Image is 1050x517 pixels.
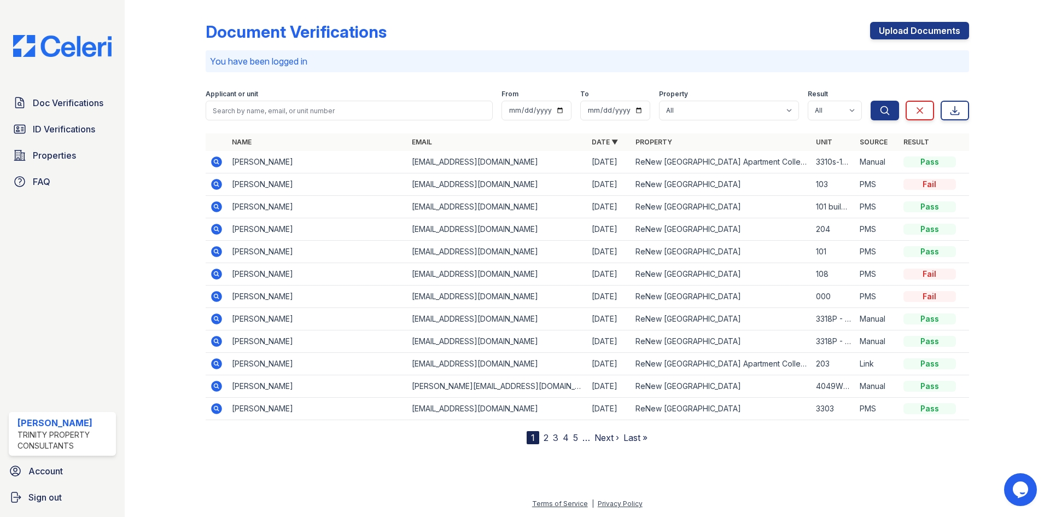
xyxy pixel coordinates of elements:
[227,173,407,196] td: [PERSON_NAME]
[28,464,63,478] span: Account
[407,286,587,308] td: [EMAIL_ADDRESS][DOMAIN_NAME]
[4,486,120,508] a: Sign out
[855,375,899,398] td: Manual
[9,171,116,193] a: FAQ
[227,308,407,330] td: [PERSON_NAME]
[903,138,929,146] a: Result
[903,336,956,347] div: Pass
[631,173,811,196] td: ReNew [GEOGRAPHIC_DATA]
[855,263,899,286] td: PMS
[587,241,631,263] td: [DATE]
[227,286,407,308] td: [PERSON_NAME]
[587,286,631,308] td: [DATE]
[527,431,539,444] div: 1
[407,241,587,263] td: [EMAIL_ADDRESS][DOMAIN_NAME]
[855,218,899,241] td: PMS
[227,263,407,286] td: [PERSON_NAME]
[631,353,811,375] td: ReNew [GEOGRAPHIC_DATA] Apartment Collection
[587,196,631,218] td: [DATE]
[903,403,956,414] div: Pass
[623,432,647,443] a: Last »
[812,330,855,353] td: 3318P - 301
[631,398,811,420] td: ReNew [GEOGRAPHIC_DATA]
[587,173,631,196] td: [DATE]
[855,151,899,173] td: Manual
[573,432,578,443] a: 5
[33,149,76,162] span: Properties
[808,90,828,98] label: Result
[4,35,120,57] img: CE_Logo_Blue-a8612792a0a2168367f1c8372b55b34899dd931a85d93a1a3d3e32e68fde9ad4.png
[532,499,588,508] a: Terms of Service
[9,92,116,114] a: Doc Verifications
[587,375,631,398] td: [DATE]
[4,460,120,482] a: Account
[860,138,888,146] a: Source
[17,416,112,429] div: [PERSON_NAME]
[855,353,899,375] td: Link
[592,138,618,146] a: Date ▼
[587,151,631,173] td: [DATE]
[812,353,855,375] td: 203
[553,432,558,443] a: 3
[501,90,518,98] label: From
[587,353,631,375] td: [DATE]
[903,156,956,167] div: Pass
[855,398,899,420] td: PMS
[407,330,587,353] td: [EMAIL_ADDRESS][DOMAIN_NAME]
[227,375,407,398] td: [PERSON_NAME]
[9,118,116,140] a: ID Verifications
[903,381,956,392] div: Pass
[407,353,587,375] td: [EMAIL_ADDRESS][DOMAIN_NAME]
[587,308,631,330] td: [DATE]
[812,286,855,308] td: 000
[870,22,969,39] a: Upload Documents
[587,330,631,353] td: [DATE]
[407,308,587,330] td: [EMAIL_ADDRESS][DOMAIN_NAME]
[407,151,587,173] td: [EMAIL_ADDRESS][DOMAIN_NAME]
[232,138,252,146] a: Name
[631,330,811,353] td: ReNew [GEOGRAPHIC_DATA]
[855,196,899,218] td: PMS
[28,491,62,504] span: Sign out
[812,173,855,196] td: 103
[594,432,619,443] a: Next ›
[227,353,407,375] td: [PERSON_NAME]
[407,375,587,398] td: [PERSON_NAME][EMAIL_ADDRESS][DOMAIN_NAME]
[227,218,407,241] td: [PERSON_NAME]
[812,375,855,398] td: 4049W - 101
[206,90,258,98] label: Applicant or unit
[903,246,956,257] div: Pass
[812,196,855,218] td: 101 building 4042
[563,432,569,443] a: 4
[407,263,587,286] td: [EMAIL_ADDRESS][DOMAIN_NAME]
[33,175,50,188] span: FAQ
[592,499,594,508] div: |
[816,138,832,146] a: Unit
[812,218,855,241] td: 204
[855,241,899,263] td: PMS
[407,218,587,241] td: [EMAIL_ADDRESS][DOMAIN_NAME]
[812,308,855,330] td: 3318P - 301
[812,151,855,173] td: 3310s-102
[227,196,407,218] td: [PERSON_NAME]
[903,179,956,190] div: Fail
[587,218,631,241] td: [DATE]
[631,151,811,173] td: ReNew [GEOGRAPHIC_DATA] Apartment Collection
[587,263,631,286] td: [DATE]
[598,499,643,508] a: Privacy Policy
[631,286,811,308] td: ReNew [GEOGRAPHIC_DATA]
[1004,473,1039,506] iframe: chat widget
[903,358,956,369] div: Pass
[631,308,811,330] td: ReNew [GEOGRAPHIC_DATA]
[903,313,956,324] div: Pass
[903,224,956,235] div: Pass
[812,398,855,420] td: 3303
[227,241,407,263] td: [PERSON_NAME]
[631,263,811,286] td: ReNew [GEOGRAPHIC_DATA]
[210,55,965,68] p: You have been logged in
[227,398,407,420] td: [PERSON_NAME]
[580,90,589,98] label: To
[407,173,587,196] td: [EMAIL_ADDRESS][DOMAIN_NAME]
[33,96,103,109] span: Doc Verifications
